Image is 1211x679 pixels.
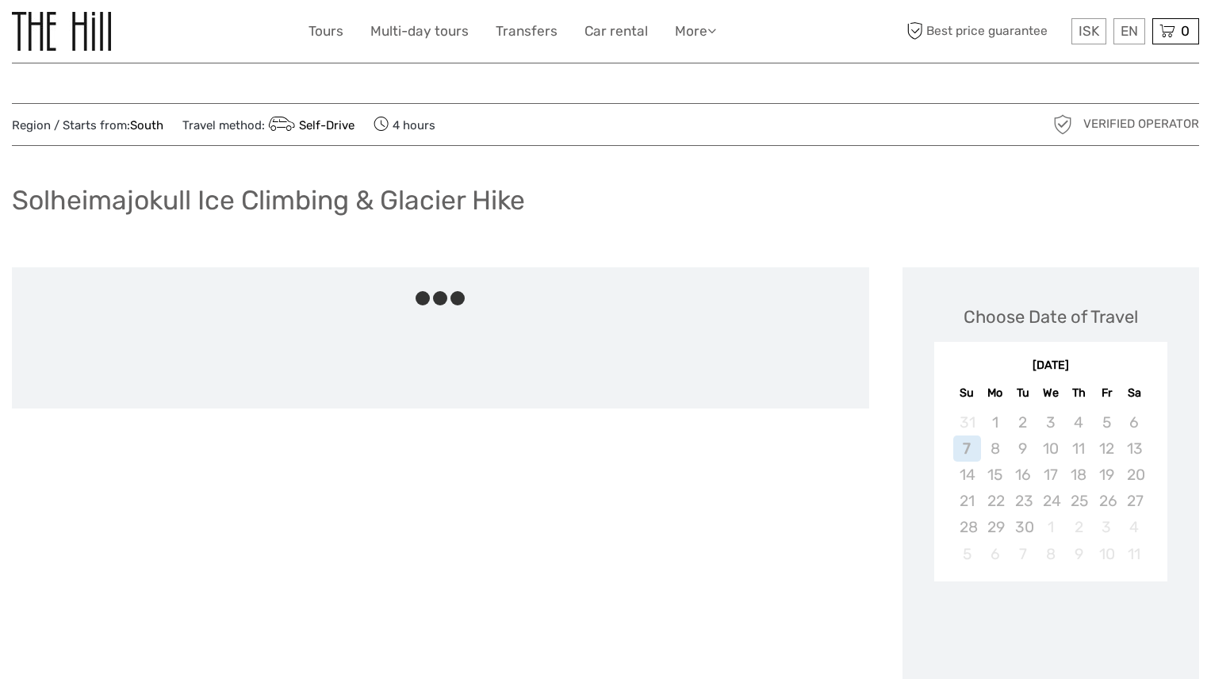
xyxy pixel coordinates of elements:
[1093,488,1121,514] div: Not available Friday, September 26th, 2025
[953,514,981,540] div: Not available Sunday, September 28th, 2025
[953,409,981,435] div: Not available Sunday, August 31st, 2025
[1037,462,1064,488] div: Not available Wednesday, September 17th, 2025
[12,12,111,51] img: The Hill
[1064,541,1092,567] div: Not available Thursday, October 9th, 2025
[1037,514,1064,540] div: Not available Wednesday, October 1st, 2025
[374,113,435,136] span: 4 hours
[496,20,558,43] a: Transfers
[1037,488,1064,514] div: Not available Wednesday, September 24th, 2025
[1064,488,1092,514] div: Not available Thursday, September 25th, 2025
[1093,409,1121,435] div: Not available Friday, September 5th, 2025
[1121,435,1148,462] div: Not available Saturday, September 13th, 2025
[1009,514,1037,540] div: Not available Tuesday, September 30th, 2025
[1037,382,1064,404] div: We
[1113,18,1145,44] div: EN
[1121,514,1148,540] div: Not available Saturday, October 4th, 2025
[12,117,163,134] span: Region / Starts from:
[1009,462,1037,488] div: Not available Tuesday, September 16th, 2025
[981,514,1009,540] div: Not available Monday, September 29th, 2025
[1009,382,1037,404] div: Tu
[1121,462,1148,488] div: Not available Saturday, September 20th, 2025
[1121,541,1148,567] div: Not available Saturday, October 11th, 2025
[981,488,1009,514] div: Not available Monday, September 22nd, 2025
[1009,409,1037,435] div: Not available Tuesday, September 2nd, 2025
[1046,623,1056,633] div: Loading...
[953,541,981,567] div: Not available Sunday, October 5th, 2025
[1064,382,1092,404] div: Th
[939,409,1162,567] div: month 2025-09
[1037,435,1064,462] div: Not available Wednesday, September 10th, 2025
[1064,514,1092,540] div: Not available Thursday, October 2nd, 2025
[981,462,1009,488] div: Not available Monday, September 15th, 2025
[1037,409,1064,435] div: Not available Wednesday, September 3rd, 2025
[934,358,1167,374] div: [DATE]
[1009,435,1037,462] div: Not available Tuesday, September 9th, 2025
[1121,488,1148,514] div: Not available Saturday, September 27th, 2025
[1083,116,1199,132] span: Verified Operator
[981,409,1009,435] div: Not available Monday, September 1st, 2025
[130,118,163,132] a: South
[1009,541,1037,567] div: Not available Tuesday, October 7th, 2025
[981,382,1009,404] div: Mo
[1037,541,1064,567] div: Not available Wednesday, October 8th, 2025
[1009,488,1037,514] div: Not available Tuesday, September 23rd, 2025
[1064,435,1092,462] div: Not available Thursday, September 11th, 2025
[1178,23,1192,39] span: 0
[953,382,981,404] div: Su
[953,435,981,462] div: Not available Sunday, September 7th, 2025
[1064,462,1092,488] div: Not available Thursday, September 18th, 2025
[981,435,1009,462] div: Not available Monday, September 8th, 2025
[1093,541,1121,567] div: Not available Friday, October 10th, 2025
[1093,462,1121,488] div: Not available Friday, September 19th, 2025
[1079,23,1099,39] span: ISK
[370,20,469,43] a: Multi-day tours
[953,462,981,488] div: Not available Sunday, September 14th, 2025
[981,541,1009,567] div: Not available Monday, October 6th, 2025
[12,184,525,217] h1: Solheimajokull Ice Climbing & Glacier Hike
[182,113,354,136] span: Travel method:
[675,20,716,43] a: More
[1093,435,1121,462] div: Not available Friday, September 12th, 2025
[308,20,343,43] a: Tours
[265,118,354,132] a: Self-Drive
[584,20,648,43] a: Car rental
[1064,409,1092,435] div: Not available Thursday, September 4th, 2025
[1121,382,1148,404] div: Sa
[964,305,1138,329] div: Choose Date of Travel
[953,488,981,514] div: Not available Sunday, September 21st, 2025
[1093,382,1121,404] div: Fr
[903,18,1067,44] span: Best price guarantee
[1050,112,1075,137] img: verified_operator_grey_128.png
[1093,514,1121,540] div: Not available Friday, October 3rd, 2025
[1121,409,1148,435] div: Not available Saturday, September 6th, 2025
